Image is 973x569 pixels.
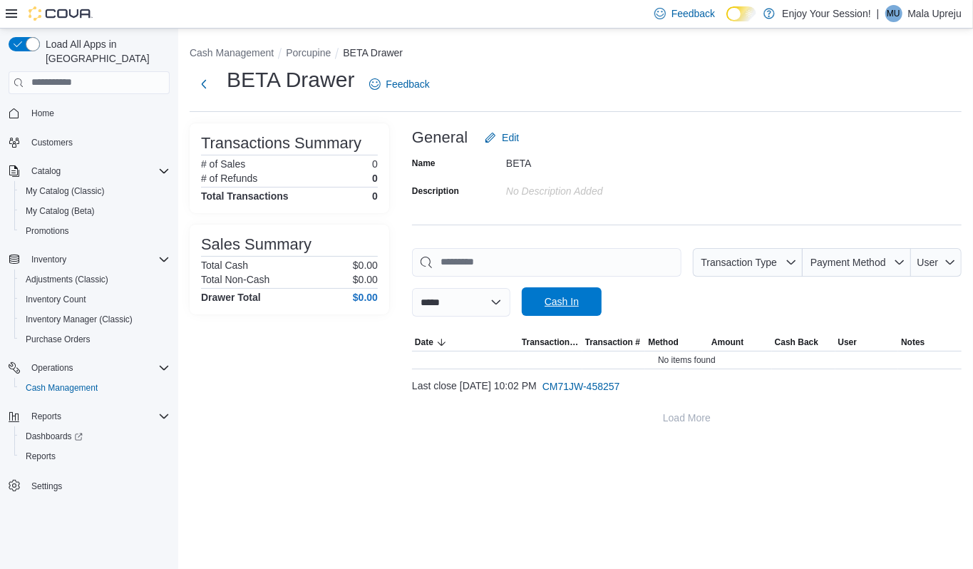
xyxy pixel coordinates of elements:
[898,334,962,351] button: Notes
[14,221,175,241] button: Promotions
[20,379,170,396] span: Cash Management
[26,334,91,345] span: Purchase Orders
[26,274,108,285] span: Adjustments (Classic)
[343,47,403,58] button: BETA Drawer
[31,411,61,422] span: Reports
[20,331,96,348] a: Purchase Orders
[20,203,101,220] a: My Catalog (Beta)
[372,190,378,202] h4: 0
[3,250,175,270] button: Inventory
[14,426,175,446] a: Dashboards
[31,254,66,265] span: Inventory
[26,205,95,217] span: My Catalog (Beta)
[20,428,170,445] span: Dashboards
[20,291,92,308] a: Inventory Count
[3,103,175,123] button: Home
[20,311,170,328] span: Inventory Manager (Classic)
[20,311,138,328] a: Inventory Manager (Classic)
[201,260,248,271] h6: Total Cash
[364,70,436,98] a: Feedback
[29,6,93,21] img: Cova
[479,123,525,152] button: Edit
[3,475,175,496] button: Settings
[772,334,835,351] button: Cash Back
[353,260,378,271] p: $0.00
[911,248,962,277] button: User
[372,158,378,170] p: 0
[709,334,772,351] button: Amount
[20,291,170,308] span: Inventory Count
[26,251,72,268] button: Inventory
[412,248,681,277] input: This is a search bar. As you type, the results lower in the page will automatically filter.
[9,97,170,533] nav: Complex example
[726,6,756,21] input: Dark Mode
[917,257,939,268] span: User
[412,185,459,197] label: Description
[412,129,468,146] h3: General
[14,201,175,221] button: My Catalog (Beta)
[26,133,170,151] span: Customers
[26,451,56,462] span: Reports
[20,428,88,445] a: Dashboards
[26,251,170,268] span: Inventory
[775,337,818,348] span: Cash Back
[190,70,218,98] button: Next
[26,478,68,495] a: Settings
[20,271,114,288] a: Adjustments (Classic)
[415,337,433,348] span: Date
[20,379,103,396] a: Cash Management
[31,165,61,177] span: Catalog
[26,359,79,376] button: Operations
[20,203,170,220] span: My Catalog (Beta)
[810,257,886,268] span: Payment Method
[20,448,170,465] span: Reports
[701,257,777,268] span: Transaction Type
[14,446,175,466] button: Reports
[26,476,170,494] span: Settings
[726,21,727,22] span: Dark Mode
[31,481,62,492] span: Settings
[20,331,170,348] span: Purchase Orders
[26,294,86,305] span: Inventory Count
[31,137,73,148] span: Customers
[26,359,170,376] span: Operations
[582,334,646,351] button: Transaction #
[20,271,170,288] span: Adjustments (Classic)
[31,362,73,374] span: Operations
[645,334,709,351] button: Method
[20,222,75,240] a: Promotions
[14,289,175,309] button: Inventory Count
[286,47,331,58] button: Porcupine
[838,337,858,348] span: User
[663,411,711,425] span: Load More
[14,309,175,329] button: Inventory Manager (Classic)
[658,354,716,366] span: No items found
[835,334,899,351] button: User
[585,337,640,348] span: Transaction #
[26,163,66,180] button: Catalog
[26,314,133,325] span: Inventory Manager (Classic)
[14,181,175,201] button: My Catalog (Classic)
[201,158,245,170] h6: # of Sales
[20,183,110,200] a: My Catalog (Classic)
[372,173,378,184] p: 0
[227,66,355,94] h1: BETA Drawer
[506,152,697,169] div: BETA
[711,337,743,348] span: Amount
[26,163,170,180] span: Catalog
[201,274,270,285] h6: Total Non-Cash
[522,337,580,348] span: Transaction Type
[803,248,911,277] button: Payment Method
[26,225,69,237] span: Promotions
[693,248,803,277] button: Transaction Type
[542,379,620,394] span: CM71JW-458257
[519,334,582,351] button: Transaction Type
[26,408,67,425] button: Reports
[885,5,902,22] div: Mala Upreju
[26,431,83,442] span: Dashboards
[26,185,105,197] span: My Catalog (Classic)
[502,130,519,145] span: Edit
[14,378,175,398] button: Cash Management
[26,105,60,122] a: Home
[545,294,579,309] span: Cash In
